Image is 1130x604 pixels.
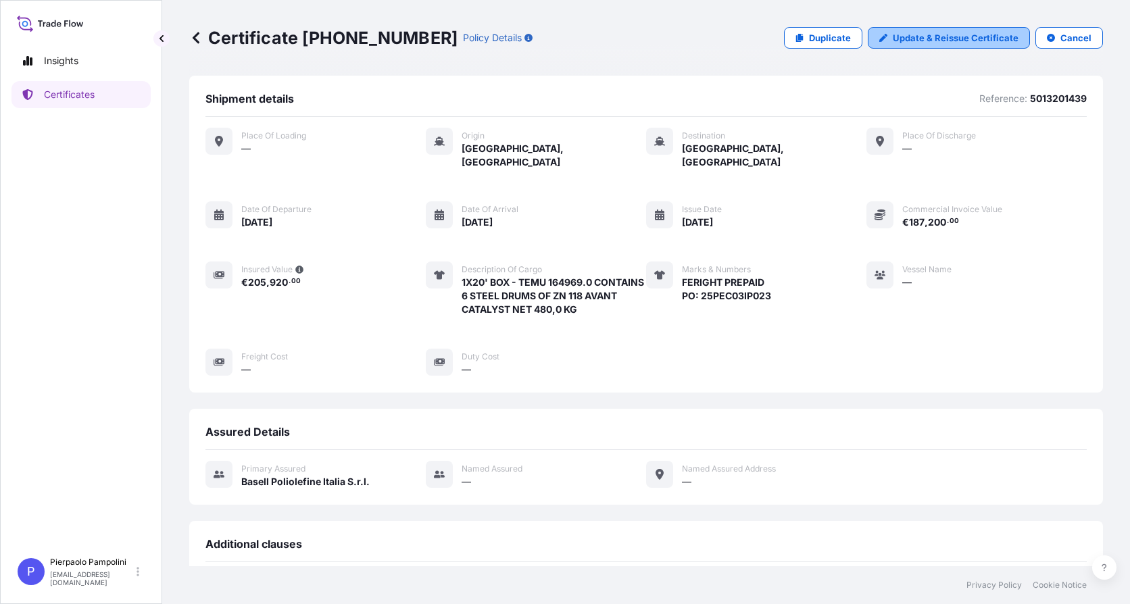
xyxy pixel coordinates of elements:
[902,130,976,141] span: Place of discharge
[50,570,134,586] p: [EMAIL_ADDRESS][DOMAIN_NAME]
[241,278,248,287] span: €
[241,363,251,376] span: —
[241,142,251,155] span: —
[462,130,485,141] span: Origin
[902,218,909,227] span: €
[979,92,1027,105] p: Reference:
[925,218,928,227] span: ,
[462,216,493,229] span: [DATE]
[241,130,306,141] span: Place of Loading
[462,264,542,275] span: Description of cargo
[947,219,949,224] span: .
[909,218,925,227] span: 187
[44,54,78,68] p: Insights
[1035,27,1103,49] button: Cancel
[27,565,35,578] span: P
[809,31,851,45] p: Duplicate
[241,463,305,474] span: Primary assured
[241,475,370,488] span: Basell Poliolefine Italia S.r.l.
[462,475,471,488] span: —
[462,276,646,316] span: 1X20' BOX - TEMU 164969.0 CONTAINS 6 STEEL DRUMS OF ZN 118 AVANT CATALYST NET 480,0 KG
[1033,580,1087,590] a: Cookie Notice
[270,278,288,287] span: 920
[784,27,862,49] a: Duplicate
[462,142,646,169] span: [GEOGRAPHIC_DATA], [GEOGRAPHIC_DATA]
[950,219,959,224] span: 00
[966,580,1022,590] a: Privacy Policy
[893,31,1018,45] p: Update & Reissue Certificate
[205,92,294,105] span: Shipment details
[241,216,272,229] span: [DATE]
[291,279,301,284] span: 00
[11,47,151,74] a: Insights
[682,463,776,474] span: Named Assured Address
[682,130,725,141] span: Destination
[462,363,471,376] span: —
[463,31,522,45] p: Policy Details
[682,216,713,229] span: [DATE]
[462,351,499,362] span: Duty Cost
[205,537,302,551] span: Additional clauses
[902,276,912,289] span: —
[682,264,751,275] span: Marks & Numbers
[44,88,95,101] p: Certificates
[241,264,293,275] span: Insured Value
[1060,31,1091,45] p: Cancel
[928,218,946,227] span: 200
[902,142,912,155] span: —
[682,204,722,215] span: Issue Date
[462,463,522,474] span: Named Assured
[266,278,270,287] span: ,
[902,204,1002,215] span: Commercial Invoice Value
[50,557,134,568] p: Pierpaolo Pampolini
[241,351,288,362] span: Freight Cost
[241,204,312,215] span: Date of departure
[682,276,771,303] span: FERIGHT PREPAID PO: 25PEC03IP023
[682,475,691,488] span: —
[902,264,952,275] span: Vessel Name
[289,279,291,284] span: .
[11,81,151,108] a: Certificates
[868,27,1030,49] a: Update & Reissue Certificate
[462,204,518,215] span: Date of arrival
[205,425,290,438] span: Assured Details
[1030,92,1087,105] p: 5013201439
[682,142,866,169] span: [GEOGRAPHIC_DATA], [GEOGRAPHIC_DATA]
[248,278,266,287] span: 205
[189,27,458,49] p: Certificate [PHONE_NUMBER]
